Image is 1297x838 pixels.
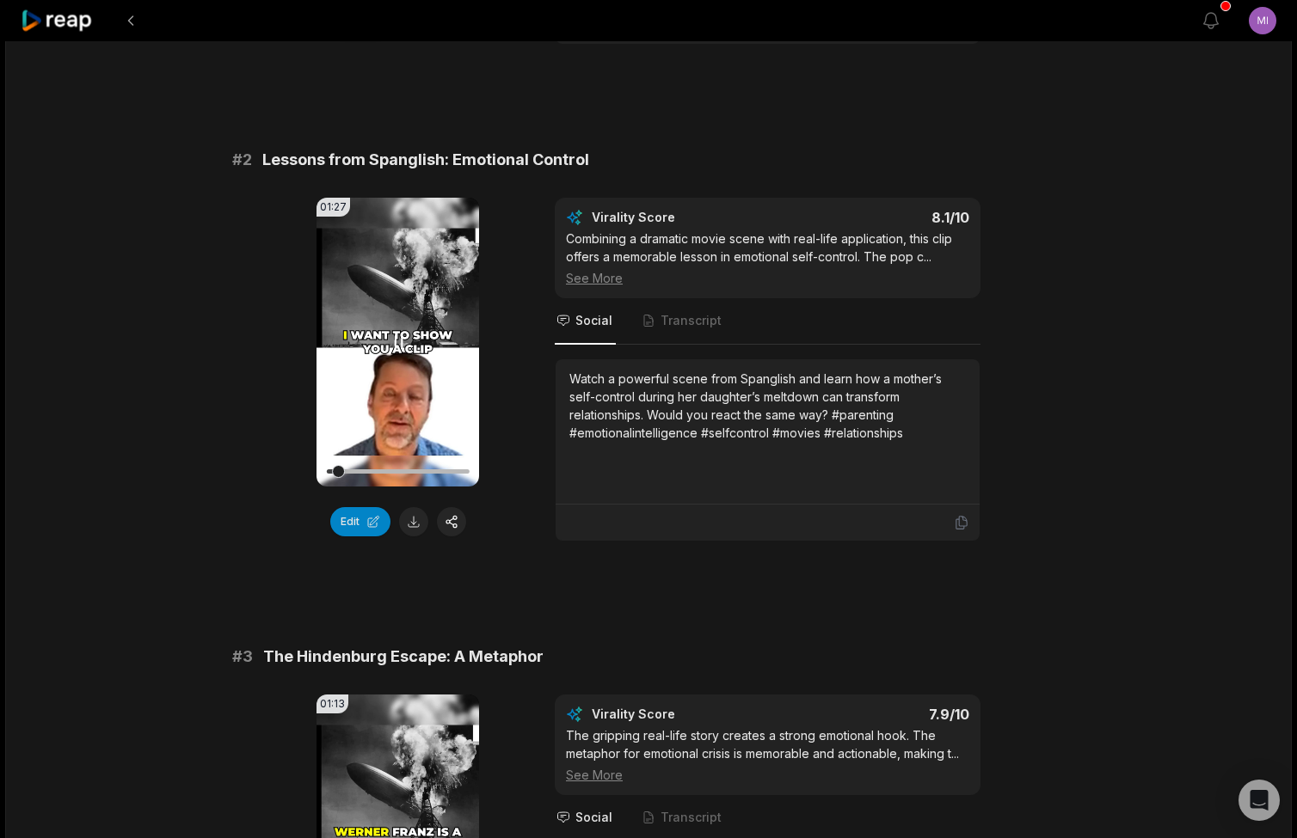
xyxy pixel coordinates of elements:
div: Virality Score [592,209,777,226]
div: See More [566,269,969,287]
span: Transcript [661,312,722,329]
nav: Tabs [555,298,980,345]
span: The Hindenburg Escape: A Metaphor [263,645,544,669]
div: The gripping real-life story creates a strong emotional hook. The metaphor for emotional crisis i... [566,726,969,784]
span: Social [575,809,612,826]
span: Lessons from Spanglish: Emotional Control [262,148,589,172]
div: 7.9 /10 [785,706,970,723]
div: Watch a powerful scene from Spanglish and learn how a mother’s self-control during her daughter’s... [569,370,966,442]
span: Transcript [661,809,722,826]
div: Open Intercom Messenger [1239,780,1280,821]
span: Social [575,312,612,329]
div: Combining a dramatic movie scene with real-life application, this clip offers a memorable lesson ... [566,229,969,287]
button: Edit [330,507,390,536]
span: # 3 [232,645,253,669]
div: See More [566,766,969,784]
span: # 2 [232,148,252,172]
div: 8.1 /10 [785,209,970,226]
video: Your browser does not support mp4 format. [317,198,479,486]
div: Virality Score [592,706,777,723]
